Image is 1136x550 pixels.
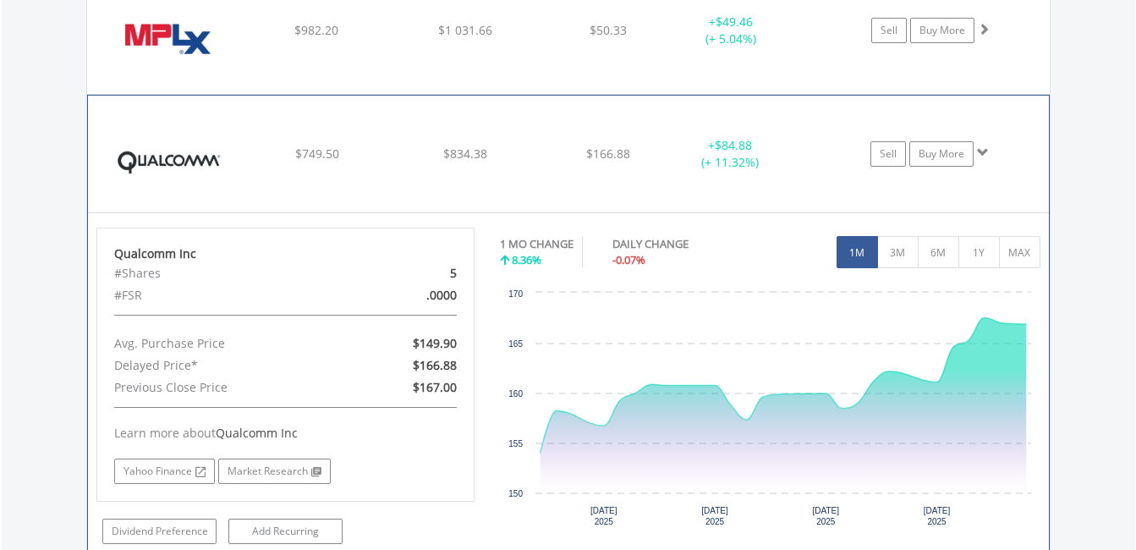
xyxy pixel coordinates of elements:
a: Sell [870,141,906,167]
div: + (+ 11.32%) [667,137,793,171]
span: $749.50 [295,146,339,162]
img: EQU.US.QCOM.png [96,117,242,208]
button: 1M [837,236,878,268]
span: $1 031.66 [438,22,492,38]
text: 165 [508,339,523,349]
a: Sell [871,18,907,43]
div: Avg. Purchase Price [102,333,347,355]
div: Delayed Price* [102,355,347,377]
button: 6M [918,236,959,268]
span: $982.20 [294,22,338,38]
span: -0.07% [612,252,645,267]
text: 150 [508,489,523,498]
button: 3M [877,236,919,268]
text: 170 [508,289,523,299]
text: [DATE] 2025 [813,506,840,526]
span: $167.00 [413,379,457,395]
div: #FSR [102,284,347,306]
span: $149.90 [413,335,457,351]
div: .0000 [347,284,469,306]
div: Qualcomm Inc [114,245,458,262]
div: + (+ 5.04%) [667,14,795,47]
text: [DATE] 2025 [590,506,617,526]
div: 1 MO CHANGE [500,236,573,252]
a: Dividend Preference [102,519,217,544]
a: Buy More [909,141,974,167]
div: Previous Close Price [102,377,347,399]
span: $84.88 [715,137,752,153]
div: DAILY CHANGE [612,236,748,252]
div: 5 [347,262,469,284]
span: $49.46 [716,14,753,30]
span: Qualcomm Inc [216,425,298,441]
text: 155 [508,439,523,448]
text: [DATE] 2025 [701,506,728,526]
a: Yahoo Finance [114,459,215,484]
button: MAX [999,236,1040,268]
span: $166.88 [586,146,630,162]
div: Learn more about [114,425,458,442]
a: Add Recurring [228,519,343,544]
span: 8.36% [512,252,541,267]
button: 1Y [958,236,1000,268]
a: Market Research [218,459,331,484]
span: $834.38 [443,146,487,162]
span: $50.33 [590,22,627,38]
svg: Interactive chart [500,284,1040,538]
a: Buy More [910,18,974,43]
text: 160 [508,389,523,399]
text: [DATE] 2025 [924,506,951,526]
div: Chart. Highcharts interactive chart. [500,284,1040,538]
div: #Shares [102,262,347,284]
span: $166.88 [413,357,457,373]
